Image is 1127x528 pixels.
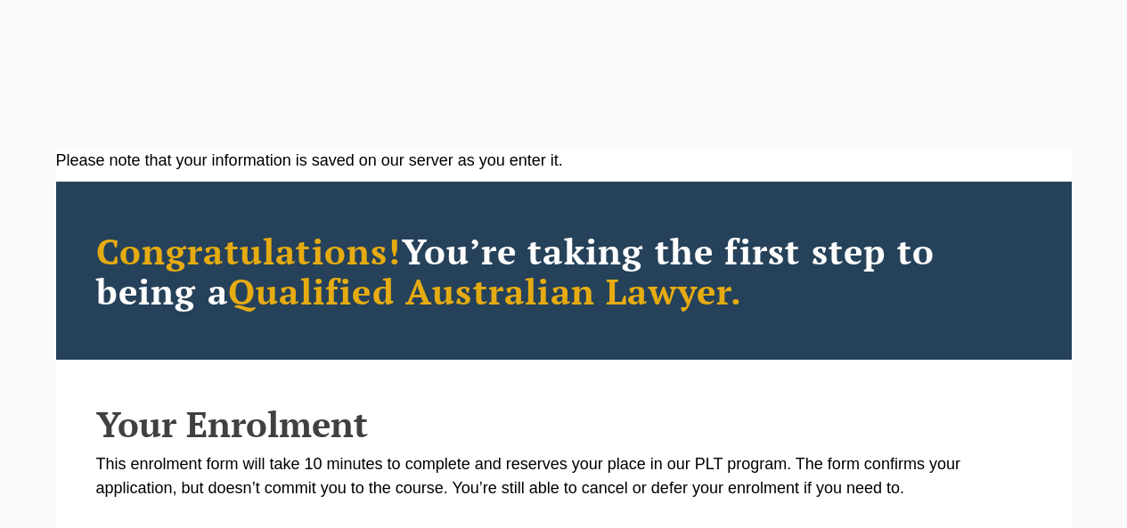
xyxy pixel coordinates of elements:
h2: Your Enrolment [96,404,1032,443]
div: Please note that your information is saved on our server as you enter it. [56,149,1072,173]
h2: You’re taking the first step to being a [96,231,1032,311]
span: Qualified Australian Lawyer. [228,267,743,314]
span: Congratulations! [96,227,402,274]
